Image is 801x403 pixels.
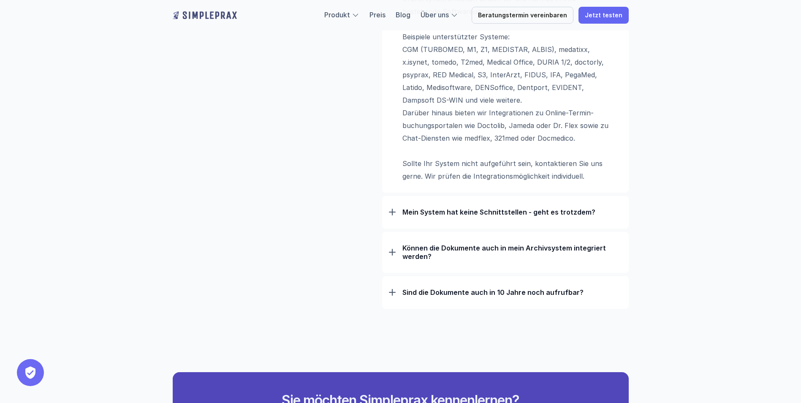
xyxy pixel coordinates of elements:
a: Preis [369,11,386,19]
p: Können die Dokumente auch in mein Archivsystem integriert werden? [402,244,622,261]
p: Jetzt testen [585,12,622,19]
a: Produkt [324,11,350,19]
p: Beratungstermin vereinbaren [478,12,567,19]
p: Mein System hat keine Schnittstellen - geht es trotzdem? [402,208,622,216]
a: Beratungstermin vereinbaren [472,7,573,24]
a: Blog [396,11,410,19]
a: Über uns [421,11,449,19]
p: Sind die Dokumente auch in 10 Jahre noch aufrufbar? [402,288,622,297]
a: Jetzt testen [578,7,629,24]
